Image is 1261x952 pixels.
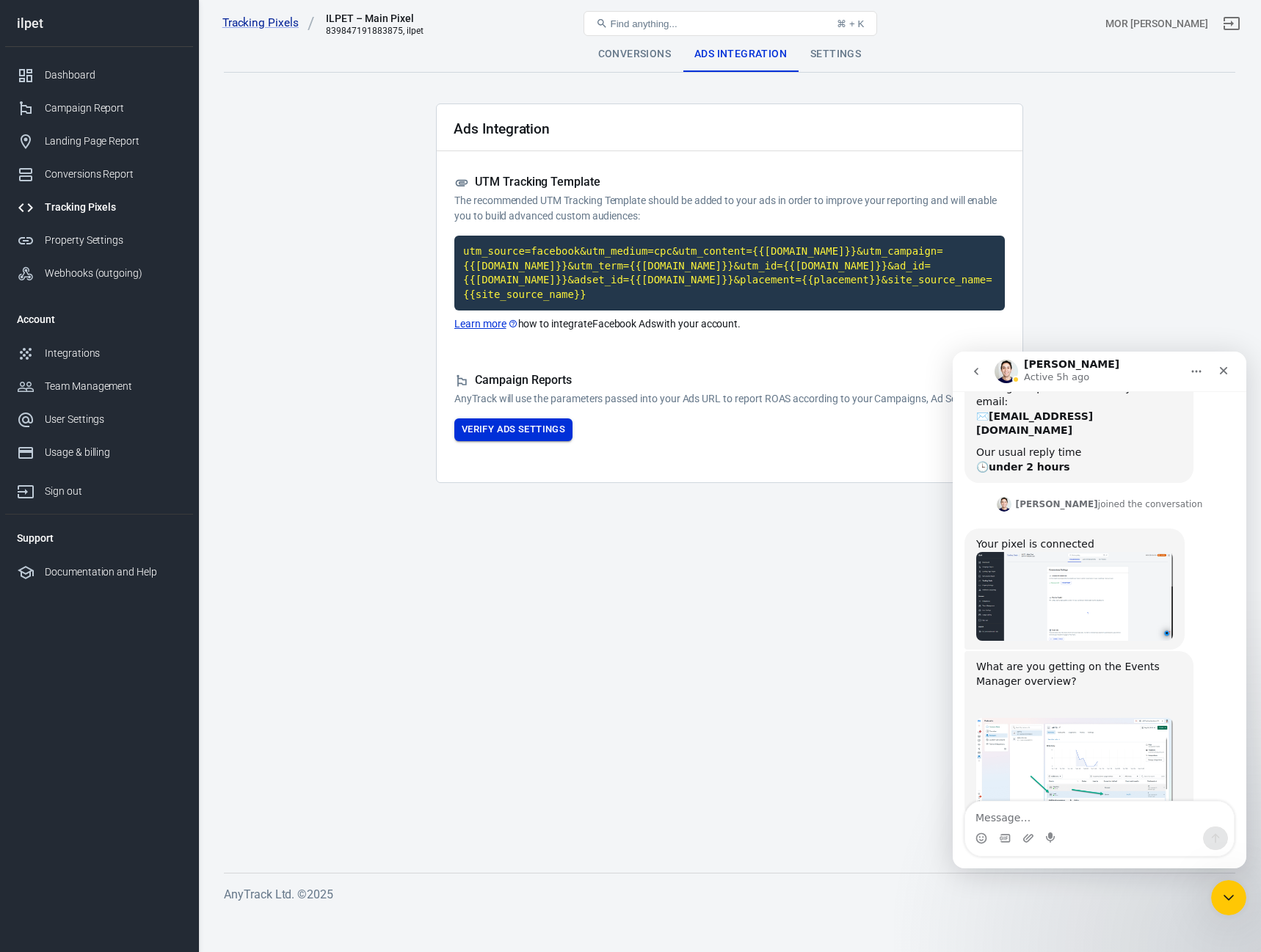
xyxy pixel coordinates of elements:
[45,233,181,248] div: Property Settings
[45,200,181,215] div: Tracking Pixels
[45,346,181,361] div: Integrations
[5,436,193,469] a: Usage & billing
[45,484,181,499] div: Sign out
[5,257,193,290] a: Webhooks (outgoing)
[224,885,1235,904] h6: AnyTrack Ltd. © 2025
[5,469,193,508] a: Sign out
[45,101,181,116] div: Campaign Report
[45,167,181,182] div: Conversions Report
[5,403,193,436] a: User Settings
[5,337,193,370] a: Integrations
[45,134,181,149] div: Landing Page Report
[5,370,193,403] a: Team Management
[837,18,864,29] div: ⌘ + K
[5,302,193,337] li: Account
[454,175,1005,190] h5: UTM Tracking Template
[326,26,423,36] div: 839847191883875, ilpet
[454,316,518,332] a: Learn more
[45,379,181,394] div: Team Management
[454,418,573,441] button: Verify Ads Settings
[45,266,181,281] div: Webhooks (outgoing)
[222,15,315,31] a: Tracking Pixels
[5,191,193,224] a: Tracking Pixels
[683,37,799,72] div: Ads Integration
[454,121,550,137] h2: Ads Integration
[799,37,873,72] div: Settings
[584,11,877,36] button: Find anything...⌘ + K
[454,193,1005,224] p: The recommended UTM Tracking Template should be added to your ads in order to improve your report...
[45,68,181,83] div: Dashboard
[454,391,1005,407] p: AnyTrack will use the parameters passed into your Ads URL to report ROAS according to your Campai...
[1214,6,1249,41] a: Sign out
[45,445,181,460] div: Usage & billing
[326,11,423,26] div: ILPET – Main Pixel
[5,520,193,556] li: Support
[953,352,1246,868] iframe: Intercom live chat
[611,18,677,29] span: Find anything...
[1211,880,1246,915] iframe: Intercom live chat
[586,37,683,72] div: Conversions
[5,125,193,158] a: Landing Page Report
[454,373,1005,388] h5: Campaign Reports
[5,59,193,92] a: Dashboard
[5,92,193,125] a: Campaign Report
[5,224,193,257] a: Property Settings
[454,236,1005,310] code: Click to copy
[5,17,193,30] div: ilpet
[1105,16,1208,32] div: Account id: MBZuPSxE
[5,158,193,191] a: Conversions Report
[454,316,1005,332] p: how to integrate Facebook Ads with your account.
[45,564,181,580] div: Documentation and Help
[45,412,181,427] div: User Settings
